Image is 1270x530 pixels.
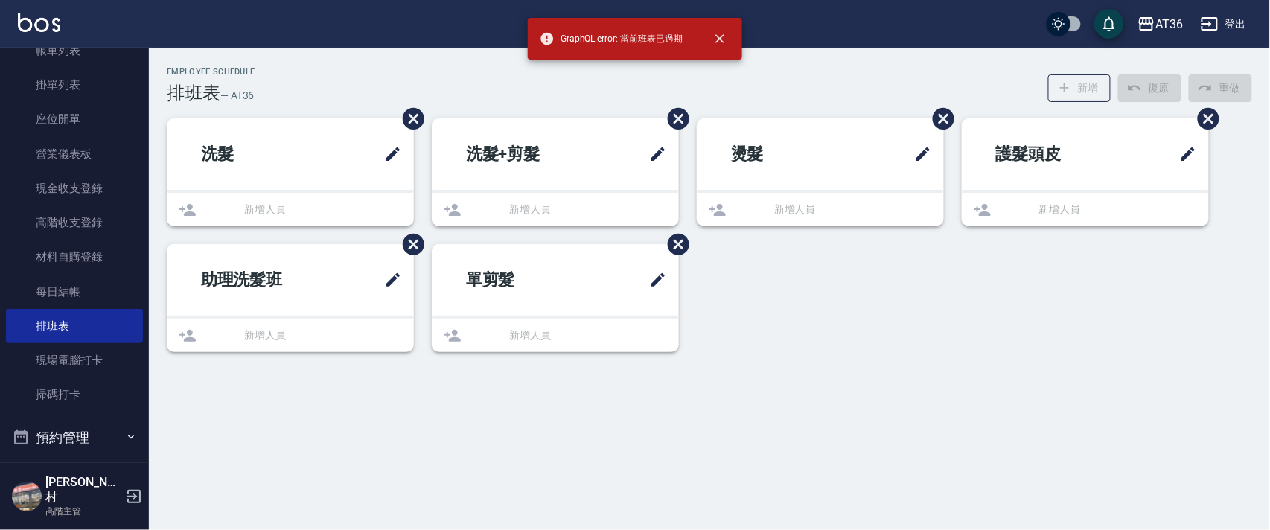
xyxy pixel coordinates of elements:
h6: — AT36 [220,88,255,103]
a: 材料自購登錄 [6,240,143,274]
h2: 單剪髮 [444,253,589,307]
img: Logo [18,13,60,32]
a: 高階收支登錄 [6,205,143,240]
img: Person [12,482,42,511]
span: 刪除班表 [392,97,427,141]
span: 修改班表的標題 [375,262,402,298]
h2: 洗髮+剪髮 [444,127,601,181]
a: 每日結帳 [6,275,143,309]
span: GraphQL error: 當前班表已過期 [540,31,683,46]
span: 修改班表的標題 [1170,136,1197,172]
button: save [1094,9,1124,39]
a: 掃碼打卡 [6,377,143,412]
h2: 助理洗髮班 [179,253,339,307]
p: 高階主管 [45,505,121,518]
h3: 排班表 [167,83,220,103]
div: AT36 [1155,15,1183,33]
button: 預約管理 [6,418,143,457]
a: 現金收支登錄 [6,171,143,205]
h2: 護髮頭皮 [974,127,1127,181]
a: 帳單列表 [6,33,143,68]
a: 座位開單 [6,102,143,136]
a: 掛單列表 [6,68,143,102]
span: 刪除班表 [922,97,957,141]
h2: 燙髮 [709,127,846,181]
span: 刪除班表 [657,223,692,266]
span: 修改班表的標題 [375,136,402,172]
h5: [PERSON_NAME]村 [45,475,121,505]
span: 修改班表的標題 [640,136,667,172]
a: 現場電腦打卡 [6,343,143,377]
h2: Employee Schedule [167,67,255,77]
button: 報表及分析 [6,456,143,495]
button: AT36 [1132,9,1189,39]
span: 修改班表的標題 [640,262,667,298]
span: 修改班表的標題 [905,136,932,172]
span: 刪除班表 [657,97,692,141]
span: 刪除班表 [392,223,427,266]
a: 排班表 [6,309,143,343]
button: close [703,22,736,55]
h2: 洗髮 [179,127,316,181]
span: 刪除班表 [1187,97,1222,141]
a: 營業儀表板 [6,137,143,171]
button: 登出 [1195,10,1252,38]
